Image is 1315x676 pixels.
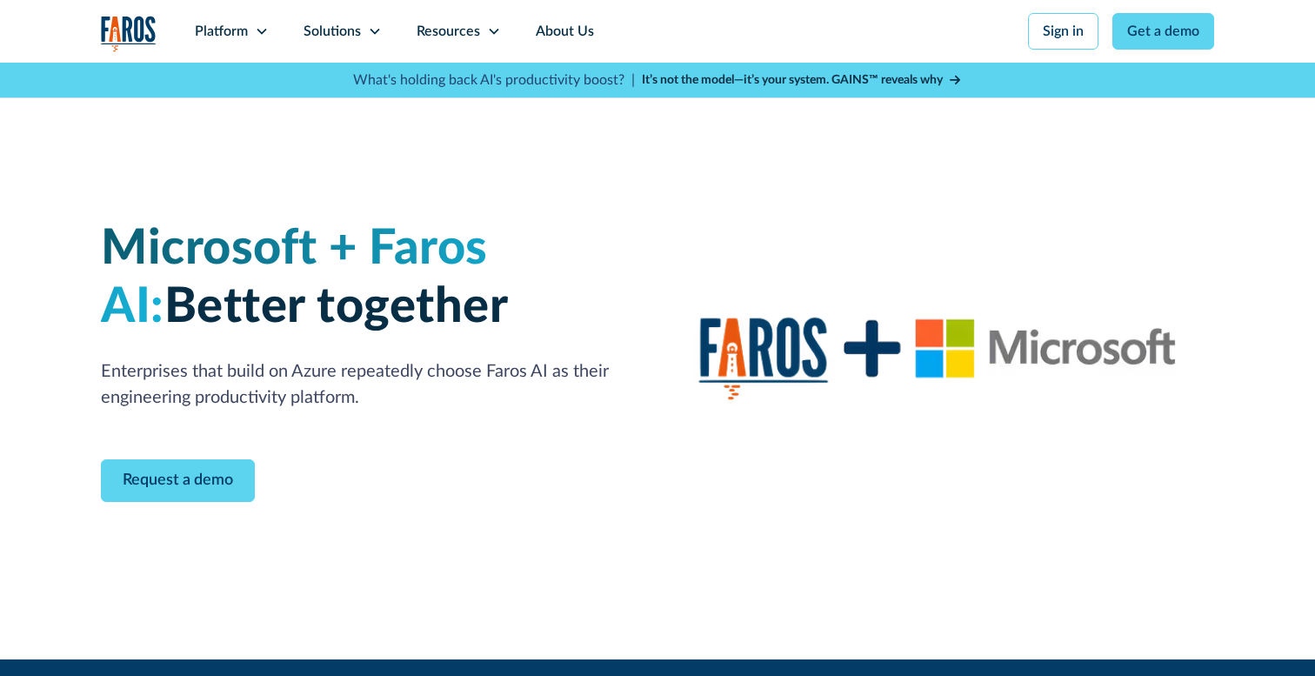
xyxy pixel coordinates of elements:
[678,132,1214,590] img: Faros AI and Microsoft logos
[101,16,157,51] img: Logo of the analytics and reporting company Faros.
[1028,13,1098,50] a: Sign in
[642,71,962,90] a: It’s not the model—it’s your system. GAINS™ reveals why
[353,70,635,90] p: What's holding back AI's productivity boost? |
[195,21,248,42] div: Platform
[101,220,637,337] h1: Better together
[1112,13,1214,50] a: Get a demo
[101,459,255,502] a: Contact Modal
[642,74,943,86] strong: It’s not the model—it’s your system. GAINS™ reveals why
[101,224,488,331] span: Microsoft + Faros AI:
[101,16,157,51] a: home
[101,358,637,411] p: Enterprises that build on Azure repeatedly choose Faros AI as their engineering productivity plat...
[417,21,480,42] div: Resources
[304,21,361,42] div: Solutions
